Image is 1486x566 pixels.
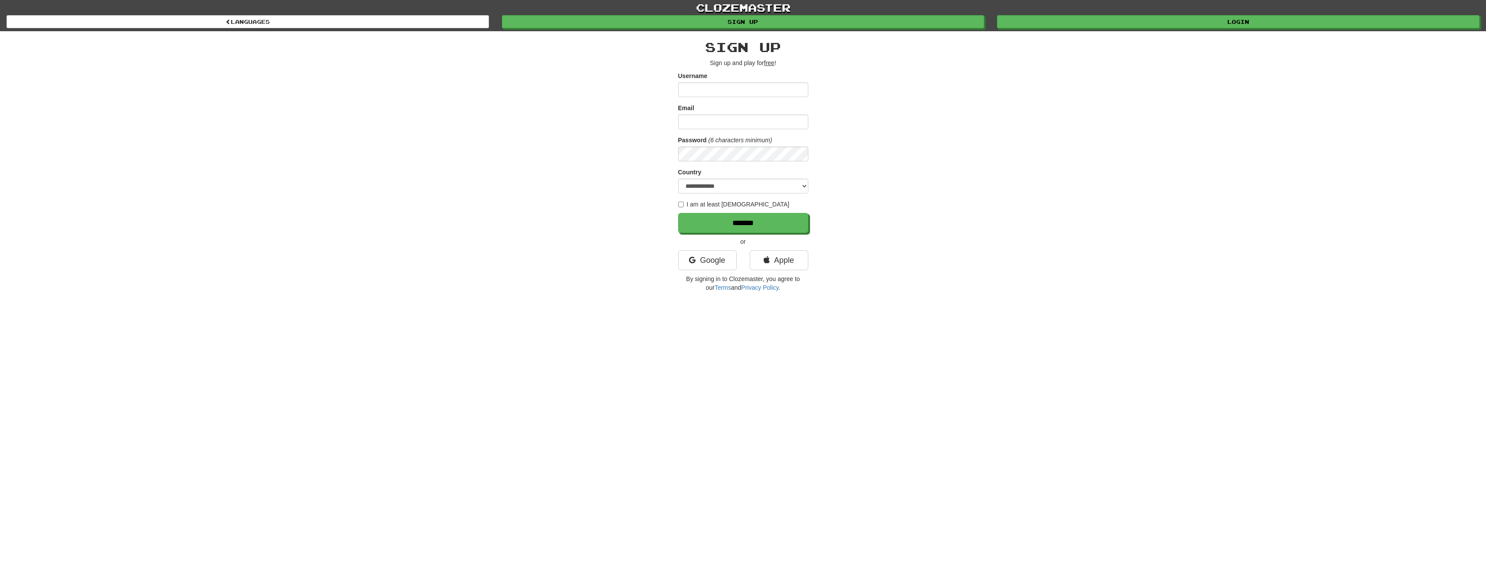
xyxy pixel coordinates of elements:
[678,59,808,67] p: Sign up and play for !
[764,59,774,66] u: free
[678,237,808,246] p: or
[678,250,737,270] a: Google
[741,284,778,291] a: Privacy Policy
[709,137,772,144] em: (6 characters minimum)
[678,168,702,177] label: Country
[678,136,707,144] label: Password
[678,275,808,292] p: By signing in to Clozemaster, you agree to our and .
[715,284,731,291] a: Terms
[678,40,808,54] h2: Sign up
[7,15,489,28] a: Languages
[750,250,808,270] a: Apple
[678,200,790,209] label: I am at least [DEMOGRAPHIC_DATA]
[502,15,984,28] a: Sign up
[997,15,1479,28] a: Login
[678,72,708,80] label: Username
[678,104,694,112] label: Email
[678,202,684,207] input: I am at least [DEMOGRAPHIC_DATA]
